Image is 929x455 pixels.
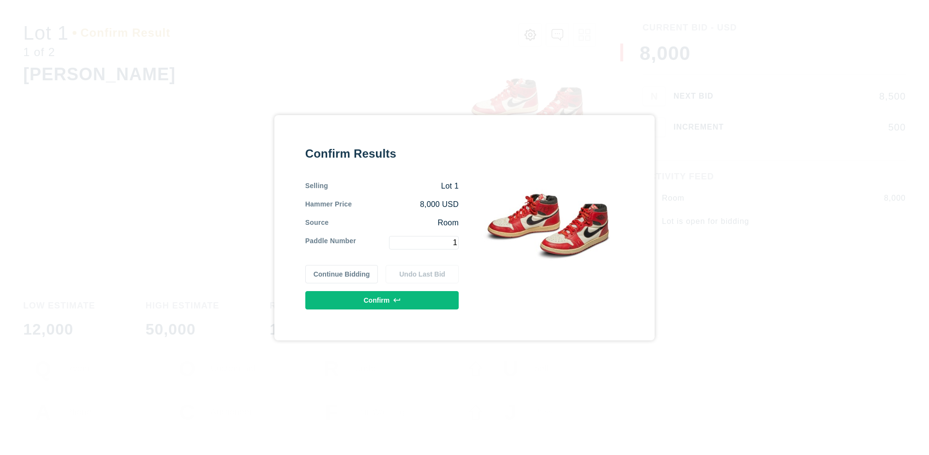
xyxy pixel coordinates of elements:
div: Hammer Price [305,199,352,210]
button: Confirm [305,291,459,309]
div: Lot 1 [328,181,459,191]
button: Continue Bidding [305,265,378,283]
div: 8,000 USD [352,199,459,210]
div: Source [305,218,329,228]
div: Confirm Results [305,146,459,161]
div: Room [329,218,459,228]
button: Undo Last Bid [386,265,459,283]
div: Paddle Number [305,236,356,250]
div: Selling [305,181,328,191]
